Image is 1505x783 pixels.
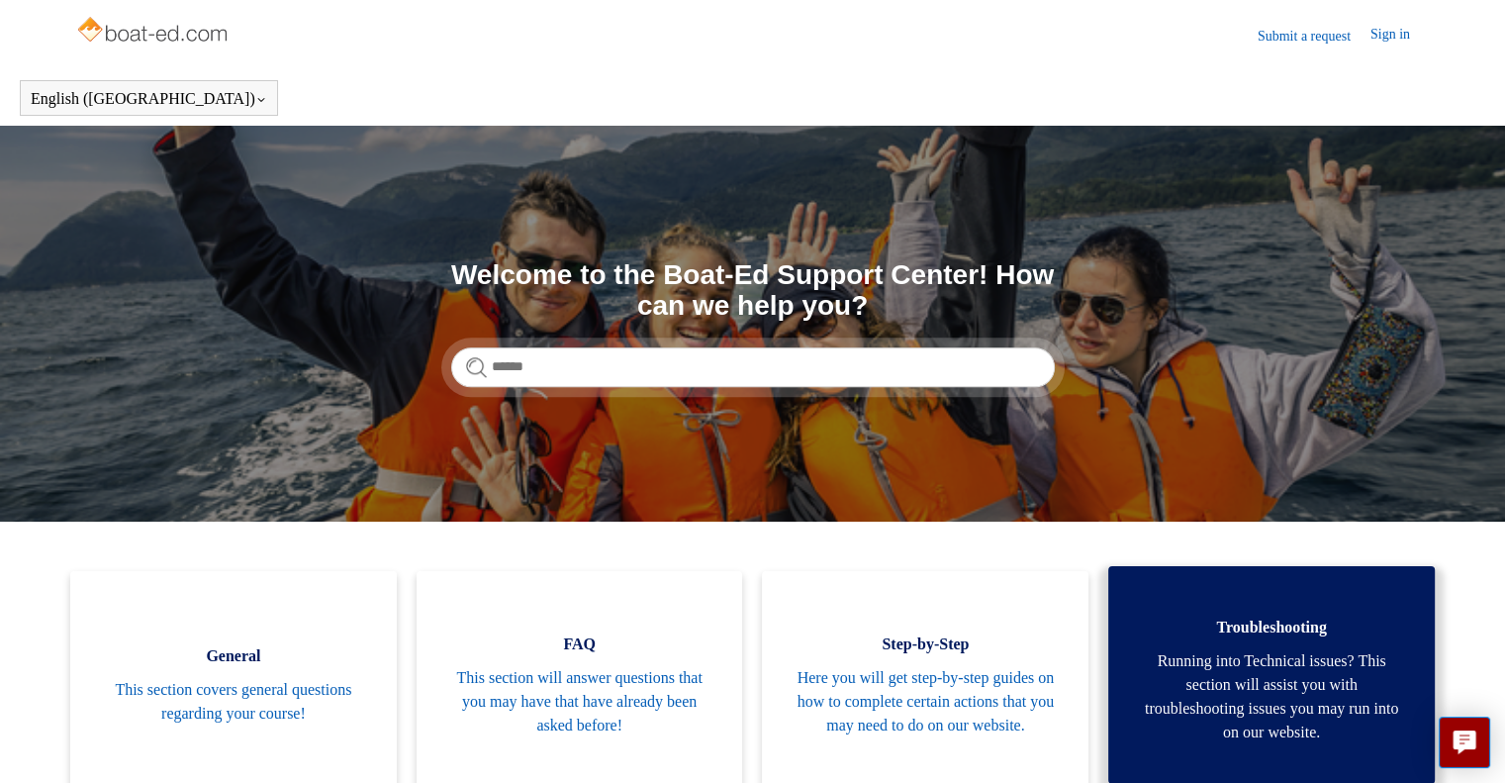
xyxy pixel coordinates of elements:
[1138,649,1405,744] span: Running into Technical issues? This section will assist you with troubleshooting issues you may r...
[1439,717,1490,768] button: Live chat
[1258,26,1370,47] a: Submit a request
[451,347,1055,387] input: Search
[792,666,1059,737] span: Here you will get step-by-step guides on how to complete certain actions that you may need to do ...
[1138,616,1405,639] span: Troubleshooting
[446,666,713,737] span: This section will answer questions that you may have that have already been asked before!
[31,90,267,108] button: English ([GEOGRAPHIC_DATA])
[75,12,233,51] img: Boat-Ed Help Center home page
[100,644,367,668] span: General
[451,260,1055,322] h1: Welcome to the Boat-Ed Support Center! How can we help you?
[446,633,713,656] span: FAQ
[792,633,1059,656] span: Step-by-Step
[1370,24,1430,48] a: Sign in
[100,678,367,726] span: This section covers general questions regarding your course!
